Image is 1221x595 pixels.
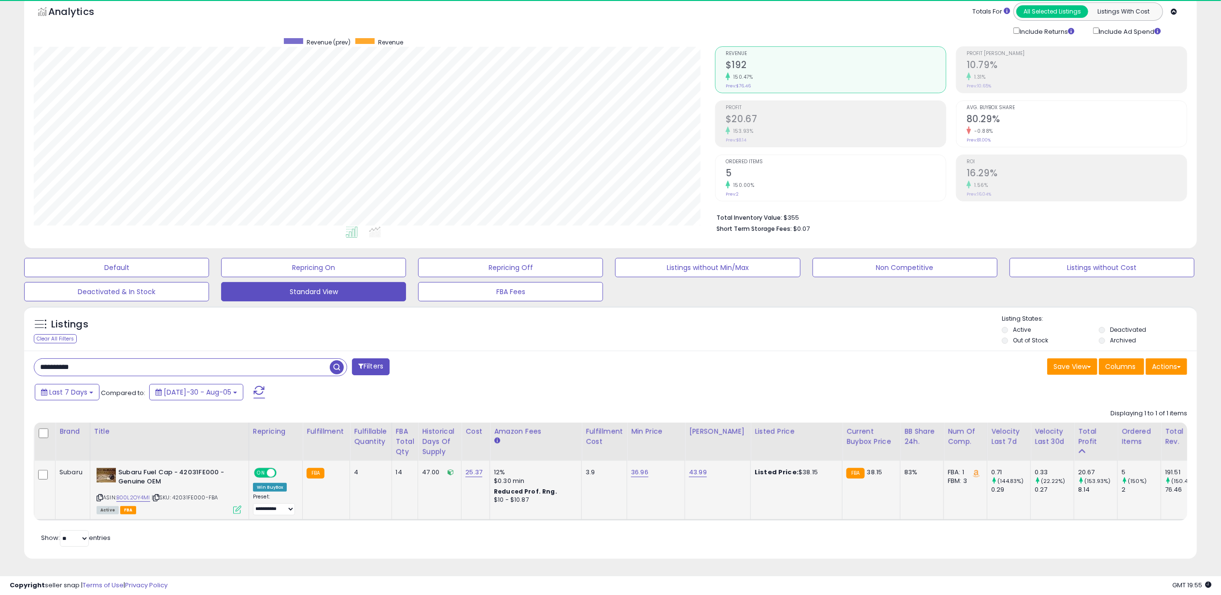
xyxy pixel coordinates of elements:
small: FBA [307,468,324,479]
span: Profit [726,105,946,111]
small: (153.93%) [1084,477,1110,485]
button: Repricing On [221,258,406,277]
div: Preset: [253,494,295,515]
h5: Analytics [48,5,113,21]
button: Filters [352,358,390,375]
div: seller snap | | [10,581,168,590]
button: Listings With Cost [1088,5,1160,18]
label: Deactivated [1110,326,1146,334]
button: Save View [1047,358,1097,375]
b: Reduced Prof. Rng. [494,487,557,496]
div: 83% [904,468,936,477]
div: Brand [59,426,86,437]
p: Listing States: [1002,314,1197,324]
a: B00L2OY4MI [116,494,150,502]
span: | SKU: 42031FE000-FBA [152,494,218,501]
b: Total Inventory Value: [716,213,782,222]
span: Last 7 Days [49,387,87,397]
small: Prev: 2 [726,191,739,197]
div: Totals For [972,7,1010,16]
button: Actions [1146,358,1187,375]
small: Prev: 10.65% [967,83,991,89]
b: Listed Price: [755,467,799,477]
div: 8.14 [1078,485,1117,494]
div: Include Ad Spend [1086,26,1177,37]
span: Revenue [378,38,403,46]
a: 36.96 [631,467,648,477]
div: Win BuyBox [253,483,287,492]
div: 0.27 [1035,485,1074,494]
a: Terms of Use [83,581,124,590]
div: Repricing [253,426,298,437]
div: Velocity Last 7d [991,426,1026,447]
h2: $20.67 [726,113,946,127]
small: 150.47% [730,73,753,81]
div: 5 [1122,468,1161,477]
div: 14 [396,468,411,477]
div: BB Share 24h. [904,426,940,447]
h2: 5 [726,168,946,181]
div: Displaying 1 to 1 of 1 items [1110,409,1187,418]
div: 47.00 [422,468,454,477]
div: Subaru [59,468,83,477]
small: (144.83%) [997,477,1024,485]
div: [PERSON_NAME] [689,426,746,437]
small: Prev: 16.04% [967,191,991,197]
span: Ordered Items [726,159,946,165]
div: 191.51 [1165,468,1204,477]
label: Out of Stock [1013,336,1048,344]
div: Clear All Filters [34,334,77,343]
div: 2 [1122,485,1161,494]
span: ON [255,469,267,477]
h5: Listings [51,318,88,331]
small: Amazon Fees. [494,437,500,445]
small: 1.56% [971,182,988,189]
div: Total Profit [1078,426,1113,447]
h2: 10.79% [967,59,1187,72]
div: Min Price [631,426,681,437]
span: Avg. Buybox Share [967,105,1187,111]
div: $38.15 [755,468,835,477]
div: 4 [354,468,384,477]
b: Subaru Fuel Cap - 42031FE000 - Genuine OEM [118,468,236,488]
button: [DATE]-30 - Aug-05 [149,384,243,400]
button: Listings without Cost [1010,258,1194,277]
button: Standard View [221,282,406,301]
a: 43.99 [689,467,707,477]
span: [DATE]-30 - Aug-05 [164,387,231,397]
small: -0.88% [971,127,993,135]
button: Non Competitive [813,258,997,277]
div: 12% [494,468,574,477]
div: 0.33 [1035,468,1074,477]
div: 3.9 [586,468,619,477]
button: Columns [1099,358,1144,375]
strong: Copyright [10,581,45,590]
div: Amazon Fees [494,426,577,437]
div: Cost [465,426,486,437]
div: ASIN: [97,468,241,513]
small: FBA [846,468,864,479]
span: ROI [967,159,1187,165]
div: Total Rev. [1165,426,1200,447]
div: FBM: 3 [948,477,980,485]
button: Listings without Min/Max [615,258,800,277]
span: 38.15 [867,467,883,477]
div: Fulfillment [307,426,346,437]
div: FBA: 1 [948,468,980,477]
small: Prev: 81.00% [967,137,991,143]
span: 2025-08-13 19:55 GMT [1172,581,1211,590]
button: Last 7 Days [35,384,99,400]
div: $10 - $10.87 [494,496,574,504]
span: All listings currently available for purchase on Amazon [97,506,119,514]
div: FBA Total Qty [396,426,414,457]
a: Privacy Policy [125,581,168,590]
div: 20.67 [1078,468,1117,477]
small: 150.00% [730,182,755,189]
div: Listed Price [755,426,838,437]
div: Num of Comp. [948,426,983,447]
label: Active [1013,326,1031,334]
div: Fulfillable Quantity [354,426,387,447]
div: Include Returns [1006,26,1086,37]
div: 76.46 [1165,485,1204,494]
div: 0.71 [991,468,1030,477]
